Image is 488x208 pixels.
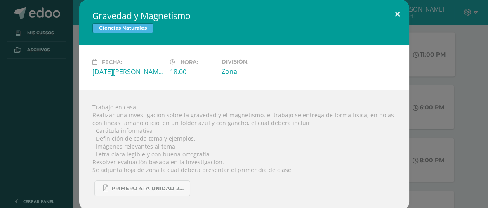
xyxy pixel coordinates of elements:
[222,67,292,76] div: Zona
[94,180,190,196] a: primero 4ta unidad 2025.pdf
[170,67,215,76] div: 18:00
[92,67,163,76] div: [DATE][PERSON_NAME]
[222,59,292,65] label: División:
[92,10,396,21] h2: Gravedad y Magnetismo
[180,59,198,65] span: Hora:
[111,185,186,192] span: primero 4ta unidad 2025.pdf
[92,23,153,33] span: Ciencias Naturales
[102,59,122,65] span: Fecha:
